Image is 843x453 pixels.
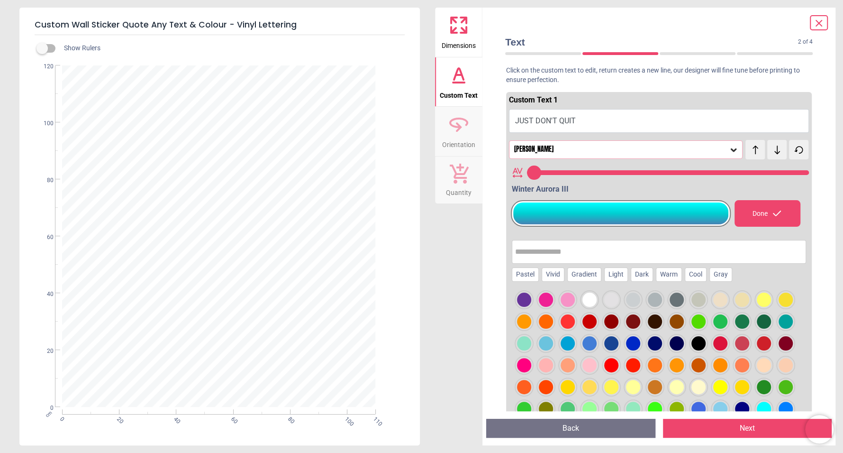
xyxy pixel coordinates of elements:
[512,268,539,282] div: Pastel
[757,314,771,329] div: dark green
[513,146,729,154] div: [PERSON_NAME]
[709,268,732,282] div: Gray
[757,336,771,351] div: Fire Engine Red
[626,336,640,351] div: dark blue
[734,200,800,227] div: Done
[435,8,482,57] button: Dimensions
[561,358,575,372] div: Salmon
[509,95,558,104] span: Custom Text 1
[626,293,640,307] div: medium gray
[757,380,771,394] div: Forest Green
[435,57,482,107] button: Custom Text
[604,336,618,351] div: navy blue
[446,184,471,198] span: Quantity
[626,314,640,329] div: maroon
[539,402,553,416] div: Olive
[442,136,475,150] span: Orientation
[757,293,771,307] div: yellow
[670,336,684,351] div: navy
[582,293,597,307] div: white
[685,268,707,282] div: Cool
[517,358,531,372] div: Rose
[648,314,662,329] div: dark brown
[35,15,405,35] h5: Custom Wall Sticker Quote Any Text & Colour - Vinyl Lettering
[517,336,531,351] div: pale green
[498,66,820,84] p: Click on the custom text to edit, return creates a new line, our designer will fine tune before p...
[442,37,476,51] span: Dimensions
[440,86,478,101] span: Custom Text
[435,157,482,204] button: Quantity
[757,358,771,372] div: Peach
[735,293,749,307] div: light gold
[626,402,640,416] div: Seafoam
[539,336,553,351] div: sky blue
[517,380,531,394] div: Neon Orange
[713,402,727,416] div: Sky Blue
[691,402,706,416] div: Royal Blue
[670,314,684,329] div: brown
[735,402,749,416] div: Navy
[648,402,662,416] div: Neon Green
[691,293,706,307] div: silver
[735,314,749,329] div: forest green
[779,293,793,307] div: golden yellow
[691,314,706,329] div: green
[561,293,575,307] div: light pink
[670,358,684,372] div: Tangerine
[691,358,706,372] div: Burnt Orange
[517,314,531,329] div: orange
[779,380,793,394] div: Kelly Green
[604,293,618,307] div: light gray
[517,402,531,416] div: Lime
[805,415,834,444] iframe: Brevo live chat
[779,402,793,416] div: Azure
[713,358,727,372] div: Dark Orange
[798,38,813,46] span: 2 of 4
[670,402,684,416] div: Apple Green
[648,293,662,307] div: dark gray
[36,63,54,71] span: 120
[779,314,793,329] div: turquoise
[648,380,662,394] div: Yellow Ochre
[542,268,564,282] div: Vivid
[735,336,749,351] div: Brick Red
[517,293,531,307] div: purple
[604,314,618,329] div: deep red
[509,109,809,133] button: JUST DON'T QUIT
[604,358,618,372] div: Vivid Red
[663,419,832,438] button: Next
[567,268,601,282] div: Gradient
[435,107,482,156] button: Orientation
[648,358,662,372] div: Pumpkin
[582,336,597,351] div: royal blue
[582,380,597,394] div: Mustard
[670,380,684,394] div: Pastel Yellow
[713,293,727,307] div: pale gold
[779,358,793,372] div: Apricot
[713,314,727,329] div: teal
[539,358,553,372] div: Pinkish Red
[582,314,597,329] div: dark red
[735,380,749,394] div: Sunflower
[582,402,597,416] div: Mint
[561,336,575,351] div: azure blue
[631,268,653,282] div: Dark
[670,293,684,307] div: blue-gray
[486,419,655,438] button: Back
[539,293,553,307] div: pink
[561,402,575,416] div: Emerald
[691,380,706,394] div: Buttercream
[604,402,618,416] div: Pastel Green
[656,268,682,282] div: Warm
[626,358,640,372] div: Cherry Red
[691,336,706,351] div: black
[561,380,575,394] div: Golden Yellow
[604,380,618,394] div: Lemon
[539,314,553,329] div: dark orange
[604,268,628,282] div: Light
[582,358,597,372] div: Blush Red
[505,35,798,49] span: Text
[713,336,727,351] div: Crimson Red
[735,358,749,372] div: Coral
[539,380,553,394] div: Sunset Orange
